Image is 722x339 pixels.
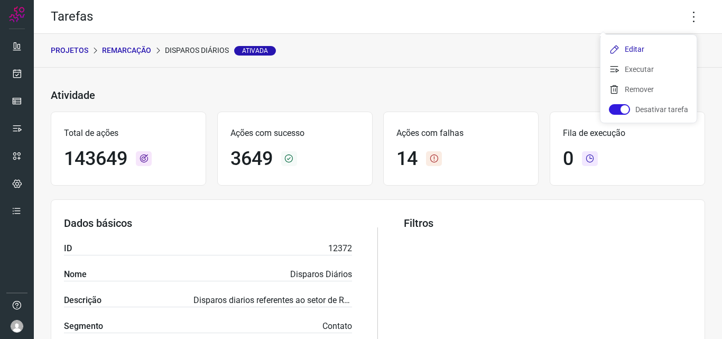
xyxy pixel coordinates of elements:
p: Disparos diarios referentes ao setor de Remacação [193,294,352,307]
label: Segmento [64,320,103,333]
p: Disparos Diários [290,268,352,281]
p: Total de ações [64,127,193,140]
li: Editar [600,41,697,58]
p: Contato [322,320,352,333]
img: avatar-user-boy.jpg [11,320,23,333]
li: Executar [600,61,697,78]
p: Disparos Diários [165,45,276,56]
p: Fila de execução [563,127,692,140]
label: Descrição [64,294,101,307]
p: Ações com sucesso [230,127,359,140]
span: Ativada [234,46,276,56]
h3: Atividade [51,89,95,102]
p: PROJETOS [51,45,88,56]
h2: Tarefas [51,9,93,24]
p: Remarcação [102,45,151,56]
li: Remover [600,81,697,98]
li: Desativar tarefa [600,101,697,118]
label: Nome [64,268,87,281]
h1: 143649 [64,148,127,170]
p: 12372 [328,242,352,255]
img: Logo [9,6,25,22]
h3: Dados básicos [64,217,352,230]
label: ID [64,242,72,255]
p: Ações com falhas [396,127,525,140]
h1: 14 [396,148,418,170]
h3: Filtros [404,217,692,230]
h1: 3649 [230,148,273,170]
h1: 0 [563,148,573,170]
